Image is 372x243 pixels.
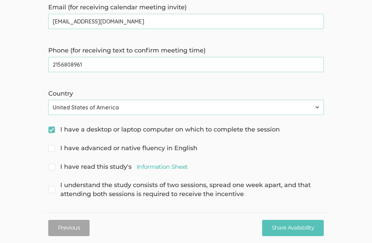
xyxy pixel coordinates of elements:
label: Country [48,89,324,98]
input: Share Availability [262,220,324,236]
label: Email (for receiving calendar meeting invite) [48,3,324,12]
button: Previous [48,220,90,236]
span: I have read this study's [48,163,187,172]
span: I understand the study consists of two sessions, spread one week apart, and that attending both s... [48,181,324,198]
a: Information Sheet [137,163,187,171]
label: Phone (for receiving text to confirm meeting time) [48,46,324,55]
span: I have a desktop or laptop computer on which to complete the session [48,125,280,134]
span: I have advanced or native fluency in English [48,144,197,153]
